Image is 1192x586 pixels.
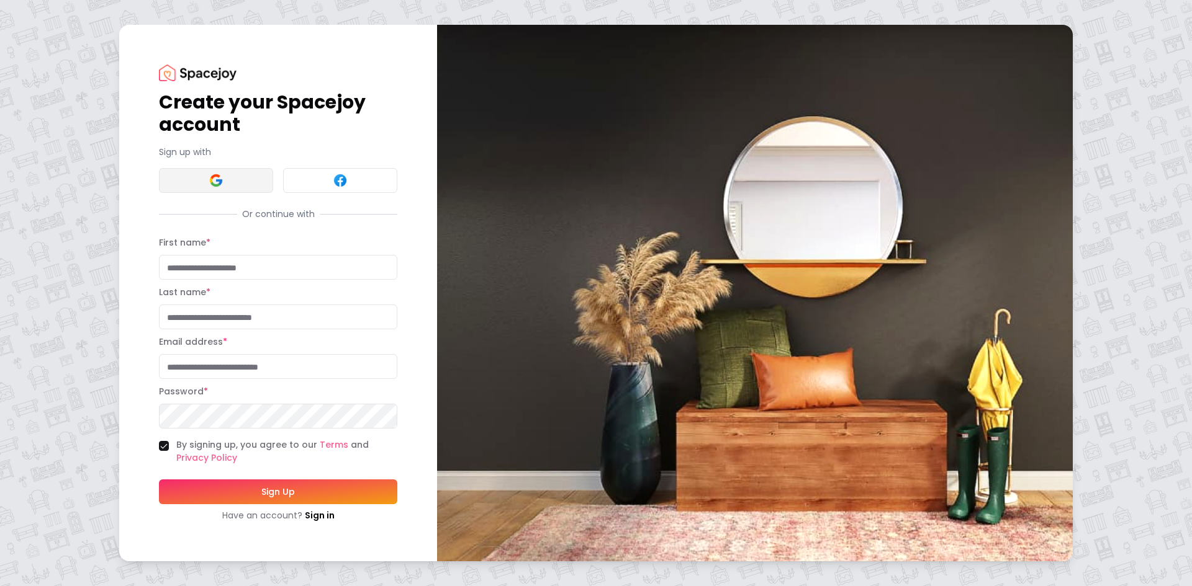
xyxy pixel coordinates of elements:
label: Last name [159,286,210,298]
p: Sign up with [159,146,397,158]
div: Have an account? [159,509,397,522]
a: Sign in [305,509,335,522]
label: Password [159,385,208,397]
img: Facebook signin [333,173,348,188]
h1: Create your Spacejoy account [159,91,397,136]
span: Or continue with [237,208,320,220]
label: Email address [159,335,227,348]
img: Google signin [209,173,223,188]
a: Privacy Policy [176,451,237,464]
label: First name [159,236,210,249]
img: banner [437,25,1073,561]
button: Sign Up [159,479,397,504]
a: Terms [320,438,348,451]
img: Spacejoy Logo [159,64,237,81]
label: By signing up, you agree to our and [176,438,397,464]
